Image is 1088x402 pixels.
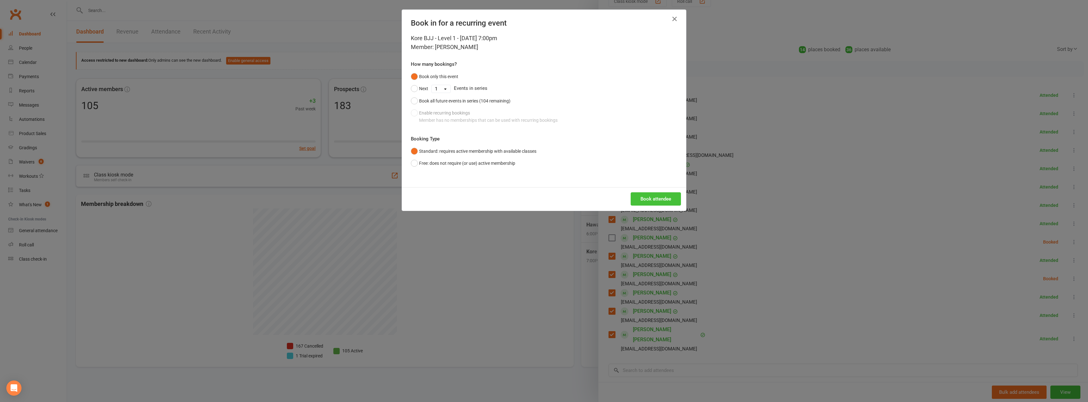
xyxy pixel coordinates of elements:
div: Open Intercom Messenger [6,380,22,396]
button: Free: does not require (or use) active membership [411,157,515,169]
button: Book all future events in series (104 remaining) [411,95,510,107]
button: Close [670,14,680,24]
button: Standard: requires active membership with available classes [411,145,536,157]
label: How many bookings? [411,60,457,68]
div: Kore BJJ - Level 1 - [DATE] 7:00pm Member: [PERSON_NAME] [411,34,677,52]
button: Book attendee [631,192,681,206]
button: Next [411,83,428,95]
h4: Book in for a recurring event [411,19,677,28]
div: Book all future events in series (104 remaining) [419,97,510,104]
button: Book only this event [411,71,458,83]
label: Booking Type [411,135,440,143]
div: Events in series [411,83,677,95]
